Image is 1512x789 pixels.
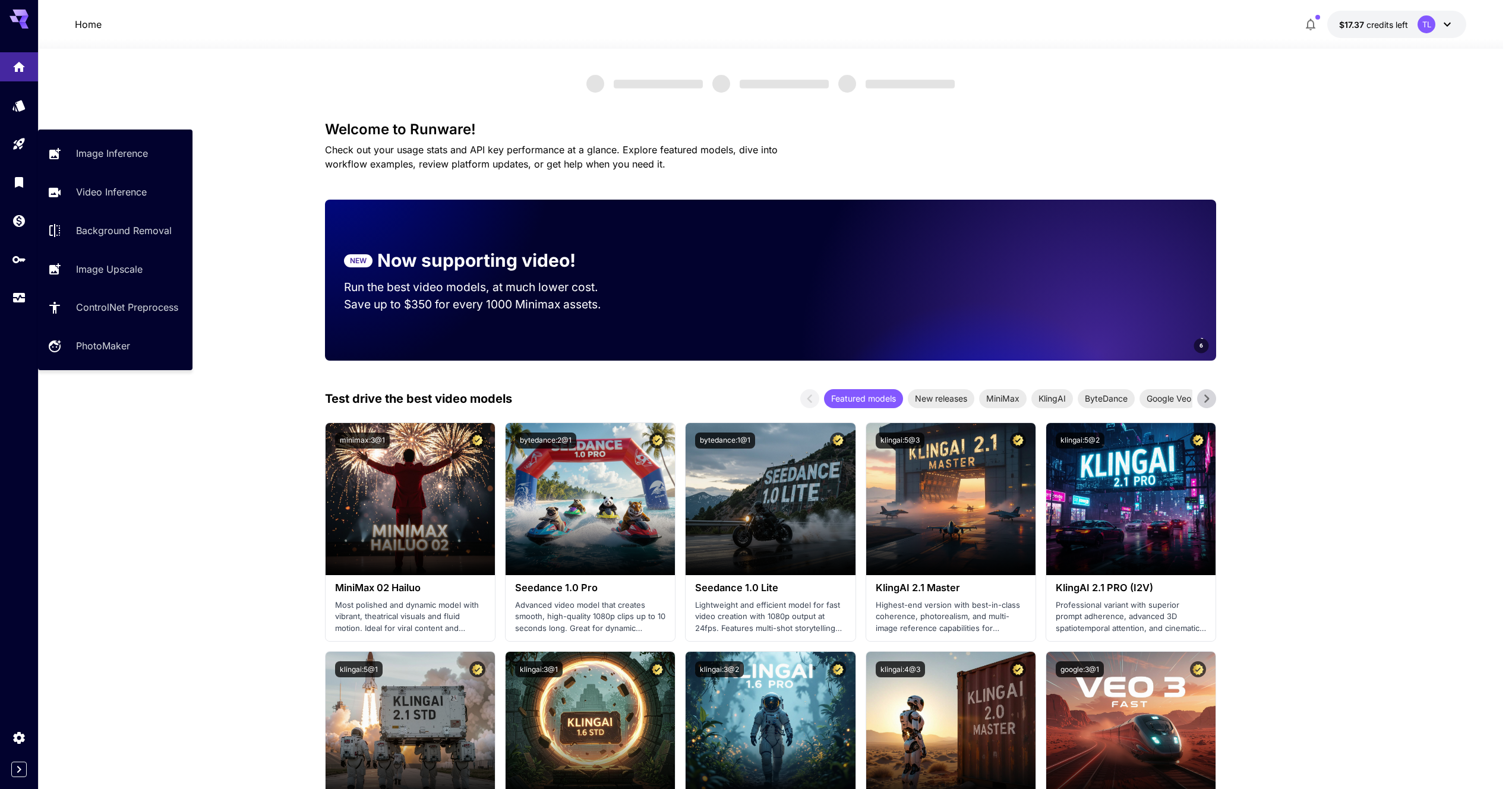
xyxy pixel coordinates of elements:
[335,582,485,594] h3: MiniMax 02 Hailuo
[686,423,855,575] img: alt
[1056,599,1206,635] p: Professional variant with superior prompt adherence, advanced 3D spatiotemporal attention, and ci...
[325,144,778,170] span: Check out your usage stats and API key performance at a glance. Explore featured models, dive int...
[1056,582,1206,594] h3: KlingAI 2.1 PRO (I2V)
[515,582,665,594] h3: Seedance 1.0 Pro
[38,139,192,168] a: Image Inference
[76,300,178,314] p: ControlNet Preprocess
[12,137,26,152] div: Playground
[1010,661,1026,677] button: Certified Model – Vetted for best performance and includes a commercial license.
[75,17,102,31] nav: breadcrumb
[12,730,26,745] div: Settings
[38,254,192,283] a: Image Upscale
[1056,661,1104,677] button: google:3@1
[979,392,1027,405] span: MiniMax
[515,599,665,635] p: Advanced video model that creates smooth, high-quality 1080p clips up to 10 seconds long. Great f...
[335,599,485,635] p: Most polished and dynamic model with vibrant, theatrical visuals and fluid motion. Ideal for vira...
[1453,732,1512,789] iframe: Chat Widget
[1190,661,1206,677] button: Certified Model – Vetted for best performance and includes a commercial license.
[1190,433,1206,449] button: Certified Model – Vetted for best performance and includes a commercial license.
[830,433,846,449] button: Certified Model – Vetted for best performance and includes a commercial license.
[1200,341,1203,350] span: 6
[12,59,26,74] div: Home
[1046,423,1216,575] img: alt
[326,423,495,575] img: alt
[75,17,102,31] p: Home
[649,661,665,677] button: Certified Model – Vetted for best performance and includes a commercial license.
[12,252,26,267] div: API Keys
[1339,20,1366,30] span: $17.37
[12,98,26,113] div: Models
[1056,433,1104,449] button: klingai:5@2
[350,255,367,266] p: NEW
[1078,392,1135,405] span: ByteDance
[38,178,192,207] a: Video Inference
[1010,433,1026,449] button: Certified Model – Vetted for best performance and includes a commercial license.
[469,661,485,677] button: Certified Model – Vetted for best performance and includes a commercial license.
[12,291,26,305] div: Usage
[38,216,192,245] a: Background Removal
[866,423,1036,575] img: alt
[1339,18,1408,31] div: $17.36738
[1366,20,1408,30] span: credits left
[515,433,576,449] button: bytedance:2@1
[824,392,903,405] span: Featured models
[377,247,576,274] p: Now supporting video!
[469,433,485,449] button: Certified Model – Vetted for best performance and includes a commercial license.
[76,185,147,199] p: Video Inference
[830,661,846,677] button: Certified Model – Vetted for best performance and includes a commercial license.
[1139,392,1198,405] span: Google Veo
[344,296,621,313] p: Save up to $350 for every 1000 Minimax assets.
[876,599,1026,635] p: Highest-end version with best-in-class coherence, photorealism, and multi-image reference capabil...
[695,433,755,449] button: bytedance:1@1
[876,433,924,449] button: klingai:5@3
[506,423,675,575] img: alt
[325,121,1216,138] h3: Welcome to Runware!
[38,293,192,322] a: ControlNet Preprocess
[12,213,26,228] div: Wallet
[876,661,925,677] button: klingai:4@3
[876,582,1026,594] h3: KlingAI 2.1 Master
[335,661,383,677] button: klingai:5@1
[12,175,26,190] div: Library
[344,279,621,296] p: Run the best video models, at much lower cost.
[11,762,27,777] button: Expand sidebar
[1031,392,1073,405] span: KlingAI
[515,661,563,677] button: klingai:3@1
[908,392,974,405] span: New releases
[695,599,845,635] p: Lightweight and efficient model for fast video creation with 1080p output at 24fps. Features mult...
[325,390,512,408] p: Test drive the best video models
[695,582,845,594] h3: Seedance 1.0 Lite
[1418,15,1435,33] div: TL
[76,223,172,238] p: Background Removal
[335,433,390,449] button: minimax:3@1
[76,146,148,160] p: Image Inference
[76,339,130,353] p: PhotoMaker
[649,433,665,449] button: Certified Model – Vetted for best performance and includes a commercial license.
[1327,11,1466,38] button: $17.36738
[695,661,744,677] button: klingai:3@2
[38,332,192,361] a: PhotoMaker
[76,262,143,276] p: Image Upscale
